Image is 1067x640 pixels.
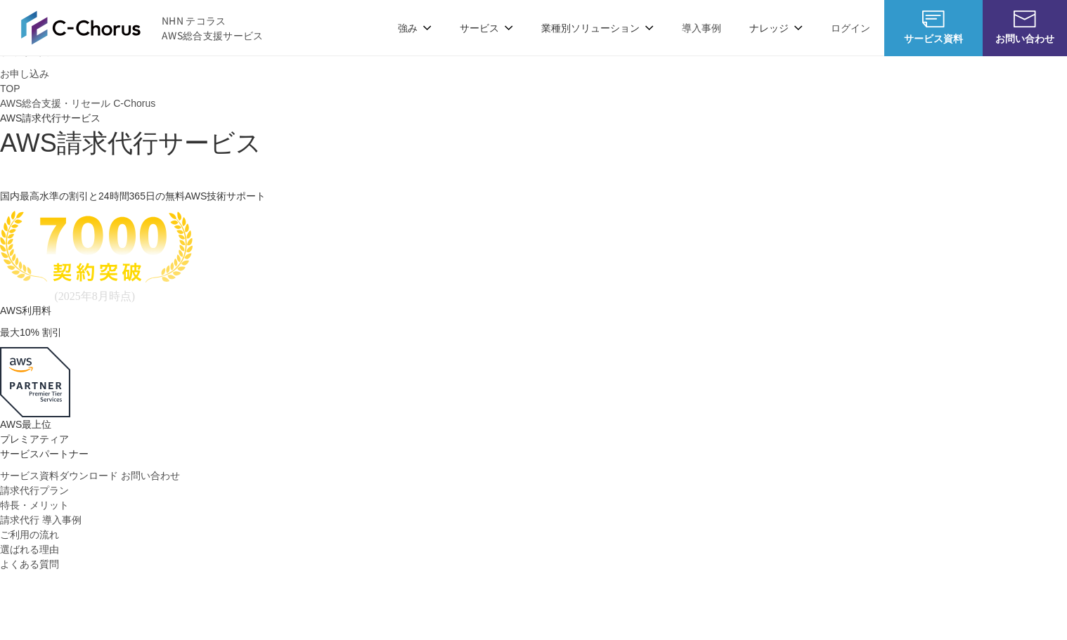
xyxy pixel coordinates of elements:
img: お問い合わせ [1014,11,1036,27]
span: お問い合わせ [983,31,1067,46]
span: NHN テコラス AWS総合支援サービス [162,13,264,43]
span: 10 [20,327,31,338]
a: ログイン [831,20,870,35]
p: ナレッジ [749,20,803,35]
span: お問い合わせ [121,470,180,481]
a: AWS総合支援サービス C-Chorus NHN テコラスAWS総合支援サービス [21,11,264,44]
a: お問い合わせ [121,469,180,483]
a: 導入事例 [682,20,721,35]
p: サービス [460,20,513,35]
img: AWS総合支援サービス C-Chorus サービス資料 [922,11,945,27]
p: 業種別ソリューション [541,20,654,35]
p: 強み [398,20,432,35]
img: AWS総合支援サービス C-Chorus [21,11,141,44]
span: サービス資料 [884,31,983,46]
